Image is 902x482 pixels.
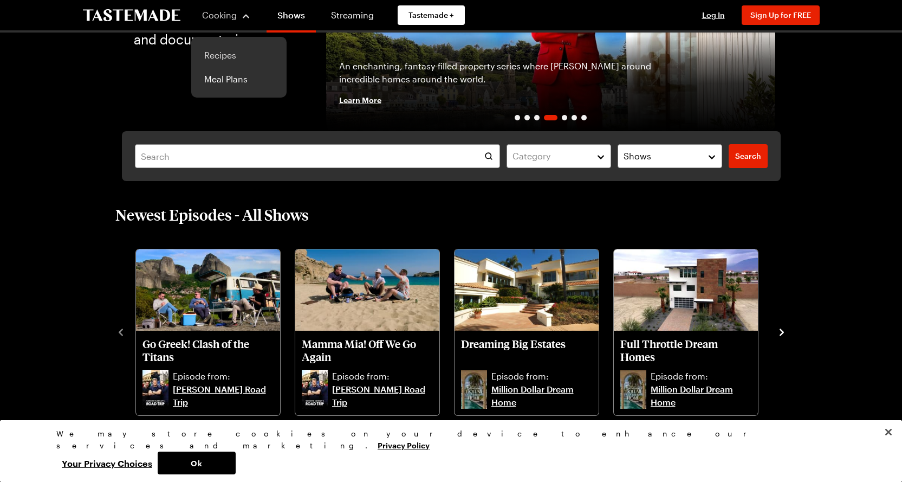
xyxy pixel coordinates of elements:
[198,67,280,91] a: Meal Plans
[461,337,592,368] a: Dreaming Big Estates
[142,337,274,363] p: Go Greek! Clash of the Titans
[135,144,501,168] input: Search
[461,337,592,363] p: Dreaming Big Estates
[198,43,280,67] a: Recipes
[455,249,599,331] img: Dreaming Big Estates
[877,420,900,444] button: Close
[614,249,758,415] div: Full Throttle Dream Homes
[729,144,768,168] a: filters
[512,150,589,163] div: Category
[173,370,274,383] p: Episode from:
[56,452,158,474] button: Your Privacy Choices
[332,383,433,409] a: [PERSON_NAME] Road Trip
[56,428,836,474] div: Privacy
[136,249,280,415] div: Go Greek! Clash of the Titans
[651,370,751,383] p: Episode from:
[302,337,433,368] a: Mamma Mia! Off We Go Again
[115,325,126,338] button: navigate to previous item
[267,2,316,33] a: Shows
[562,115,567,120] span: Go to slide 5
[202,10,237,20] span: Cooking
[572,115,577,120] span: Go to slide 6
[158,452,236,474] button: Ok
[620,337,751,363] p: Full Throttle Dream Homes
[534,115,540,120] span: Go to slide 3
[613,246,772,416] div: 4 / 10
[339,94,381,105] span: Learn More
[581,115,587,120] span: Go to slide 7
[507,144,611,168] button: Category
[295,249,439,331] img: Mamma Mia! Off We Go Again
[624,150,651,163] span: Shows
[651,383,751,409] a: Million Dollar Dream Home
[142,337,274,368] a: Go Greek! Clash of the Titans
[135,246,294,416] div: 1 / 10
[491,383,592,409] a: Million Dollar Dream Home
[56,428,836,452] div: We may store cookies on your device to enhance our services and marketing.
[302,337,433,363] p: Mamma Mia! Off We Go Again
[136,249,280,331] img: Go Greek! Clash of the Titans
[173,383,274,409] a: [PERSON_NAME] Road Trip
[702,10,725,20] span: Log In
[294,246,453,416] div: 2 / 10
[83,9,180,22] a: To Tastemade Home Page
[378,440,430,450] a: More information about your privacy, opens in a new tab
[515,115,520,120] span: Go to slide 1
[453,246,613,416] div: 3 / 10
[339,60,678,86] p: An enchanting, fantasy-filled property series where [PERSON_NAME] around incredible homes around ...
[408,10,454,21] span: Tastemade +
[115,205,309,224] h2: Newest Episodes - All Shows
[620,337,751,368] a: Full Throttle Dream Homes
[191,37,287,98] div: Cooking
[295,249,439,415] div: Mamma Mia! Off We Go Again
[544,115,557,120] span: Go to slide 4
[524,115,530,120] span: Go to slide 2
[491,370,592,383] p: Episode from:
[692,10,735,21] button: Log In
[618,144,722,168] button: Shows
[776,325,787,338] button: navigate to next item
[455,249,599,415] div: Dreaming Big Estates
[735,151,761,162] span: Search
[750,10,811,20] span: Sign Up for FREE
[332,370,433,383] p: Episode from:
[398,5,465,25] a: Tastemade +
[742,5,820,25] button: Sign Up for FREE
[202,2,251,28] button: Cooking
[614,249,758,331] img: Full Throttle Dream Homes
